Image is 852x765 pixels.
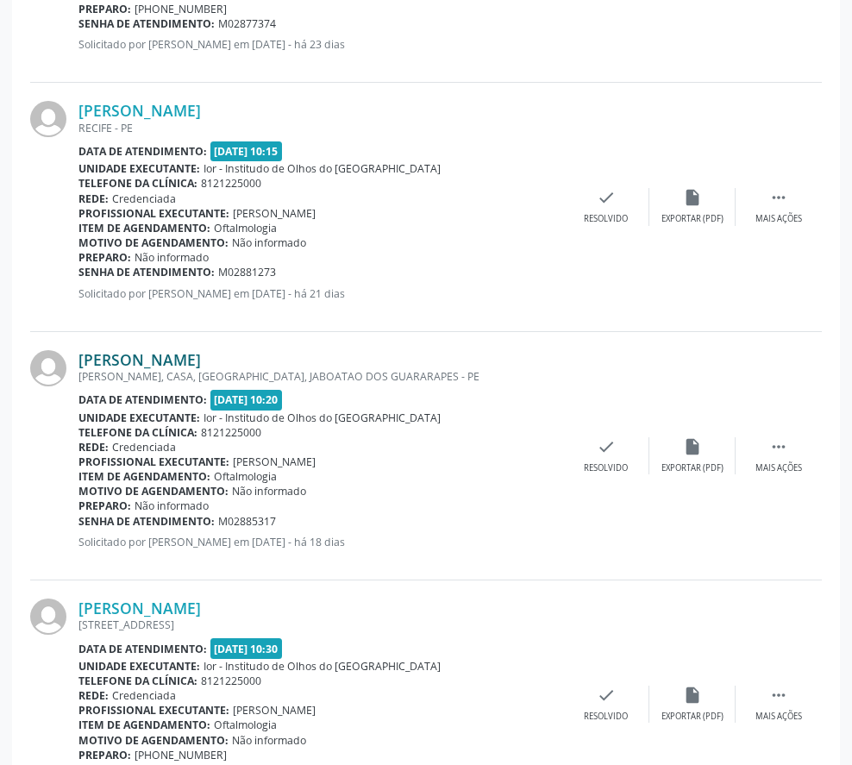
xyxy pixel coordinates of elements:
span: Ior - Institudo de Olhos do [GEOGRAPHIC_DATA] [204,161,441,176]
p: Solicitado por [PERSON_NAME] em [DATE] - há 23 dias [78,37,563,52]
i: insert_drive_file [683,437,702,456]
div: [PERSON_NAME], CASA, [GEOGRAPHIC_DATA], JABOATAO DOS GUARARAPES - PE [78,369,563,384]
span: Não informado [135,499,209,513]
b: Rede: [78,440,109,455]
span: Oftalmologia [214,469,277,484]
b: Preparo: [78,748,131,762]
div: Mais ações [755,711,802,723]
b: Telefone da clínica: [78,425,197,440]
span: [PERSON_NAME] [233,206,316,221]
span: [PHONE_NUMBER] [135,748,227,762]
i: insert_drive_file [683,686,702,705]
div: Mais ações [755,213,802,225]
b: Preparo: [78,250,131,265]
span: Oftalmologia [214,221,277,235]
div: Exportar (PDF) [661,711,724,723]
b: Data de atendimento: [78,392,207,407]
div: Resolvido [584,711,628,723]
b: Preparo: [78,2,131,16]
span: Não informado [232,235,306,250]
i: insert_drive_file [683,188,702,207]
span: Não informado [232,484,306,499]
span: [PHONE_NUMBER] [135,2,227,16]
span: [DATE] 10:30 [210,638,283,658]
b: Data de atendimento: [78,642,207,656]
span: 8121225000 [201,674,261,688]
span: M02877374 [218,16,276,31]
div: Resolvido [584,213,628,225]
i:  [769,437,788,456]
span: [PERSON_NAME] [233,703,316,718]
i:  [769,686,788,705]
span: Ior - Institudo de Olhos do [GEOGRAPHIC_DATA] [204,411,441,425]
b: Item de agendamento: [78,221,210,235]
i:  [769,188,788,207]
i: check [597,188,616,207]
b: Senha de atendimento: [78,265,215,279]
b: Senha de atendimento: [78,514,215,529]
b: Motivo de agendamento: [78,733,229,748]
span: Não informado [135,250,209,265]
img: img [30,599,66,635]
b: Profissional executante: [78,206,229,221]
span: 8121225000 [201,425,261,440]
a: [PERSON_NAME] [78,350,201,369]
a: [PERSON_NAME] [78,101,201,120]
span: M02885317 [218,514,276,529]
b: Profissional executante: [78,455,229,469]
span: 8121225000 [201,176,261,191]
b: Motivo de agendamento: [78,235,229,250]
span: Credenciada [112,191,176,206]
span: Ior - Institudo de Olhos do [GEOGRAPHIC_DATA] [204,659,441,674]
b: Profissional executante: [78,703,229,718]
span: [PERSON_NAME] [233,455,316,469]
p: Solicitado por [PERSON_NAME] em [DATE] - há 18 dias [78,535,563,549]
div: Resolvido [584,462,628,474]
i: check [597,686,616,705]
b: Unidade executante: [78,411,200,425]
b: Data de atendimento: [78,144,207,159]
b: Senha de atendimento: [78,16,215,31]
img: img [30,101,66,137]
b: Motivo de agendamento: [78,484,229,499]
b: Telefone da clínica: [78,674,197,688]
b: Telefone da clínica: [78,176,197,191]
span: Credenciada [112,440,176,455]
span: [DATE] 10:15 [210,141,283,161]
span: Credenciada [112,688,176,703]
b: Rede: [78,688,109,703]
span: [DATE] 10:20 [210,390,283,410]
a: [PERSON_NAME] [78,599,201,618]
b: Preparo: [78,499,131,513]
b: Unidade executante: [78,161,200,176]
b: Item de agendamento: [78,469,210,484]
b: Item de agendamento: [78,718,210,732]
b: Unidade executante: [78,659,200,674]
img: img [30,350,66,386]
div: RECIFE - PE [78,121,563,135]
span: Não informado [232,733,306,748]
div: [STREET_ADDRESS] [78,618,563,632]
p: Solicitado por [PERSON_NAME] em [DATE] - há 21 dias [78,286,563,301]
div: Exportar (PDF) [661,213,724,225]
div: Mais ações [755,462,802,474]
span: M02881273 [218,265,276,279]
span: Oftalmologia [214,718,277,732]
b: Rede: [78,191,109,206]
i: check [597,437,616,456]
div: Exportar (PDF) [661,462,724,474]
